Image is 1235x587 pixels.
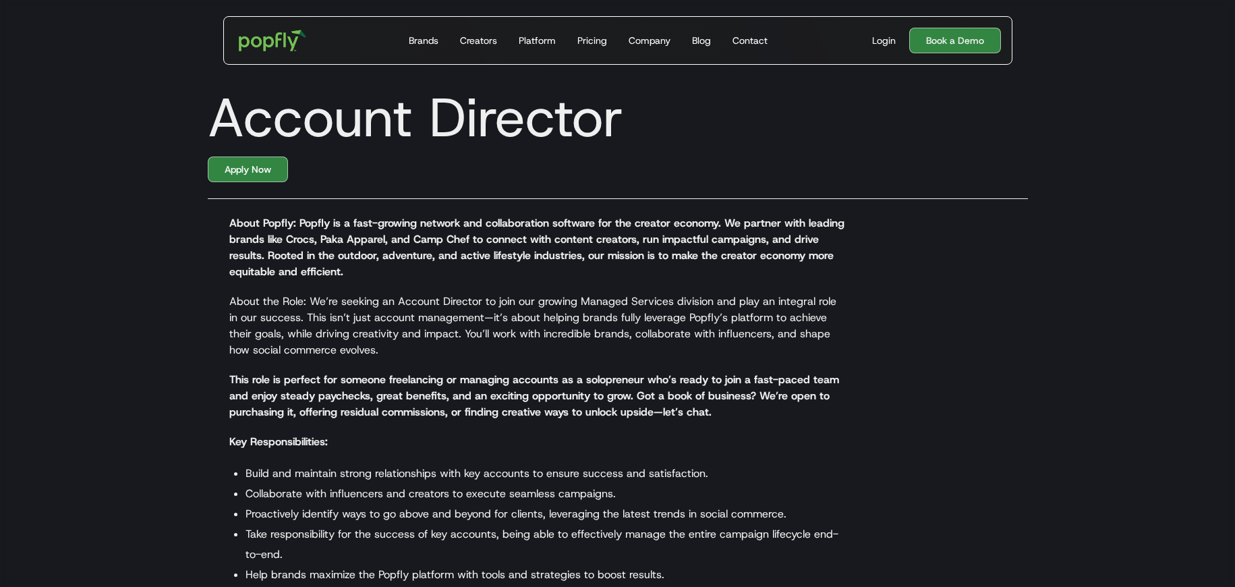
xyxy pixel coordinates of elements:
[872,34,896,47] div: Login
[867,34,901,47] a: Login
[197,85,1039,150] h1: Account Director
[577,34,607,47] div: Pricing
[403,17,444,64] a: Brands
[229,435,328,449] strong: Key Responsibilities:
[519,34,556,47] div: Platform
[229,216,844,279] strong: About Popfly: Popfly is a fast-growing network and collaboration software for the creator economy...
[909,28,1001,53] a: Book a Demo
[455,17,502,64] a: Creators
[246,464,844,484] li: Build and maintain strong relationships with key accounts to ensure success and satisfaction.
[229,20,316,61] a: home
[409,34,438,47] div: Brands
[572,17,612,64] a: Pricing
[229,293,844,358] p: About the Role: We’re seeking an Account Director to join our growing Managed Services division a...
[727,17,773,64] a: Contact
[208,157,288,182] a: Apply Now
[733,34,768,47] div: Contact
[623,17,676,64] a: Company
[692,34,711,47] div: Blog
[513,17,561,64] a: Platform
[687,17,716,64] a: Blog
[246,484,844,504] li: Collaborate with influencers and creators to execute seamless campaigns.
[246,524,844,565] li: Take responsibility for the success of key accounts, being able to effectively manage the entire ...
[229,372,839,419] strong: This role is perfect for someone freelancing or managing accounts as a solopreneur who’s ready to...
[629,34,670,47] div: Company
[246,565,844,585] li: Help brands maximize the Popfly platform with tools and strategies to boost results.
[246,504,844,524] li: Proactively identify ways to go above and beyond for clients, leveraging the latest trends in soc...
[460,34,497,47] div: Creators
